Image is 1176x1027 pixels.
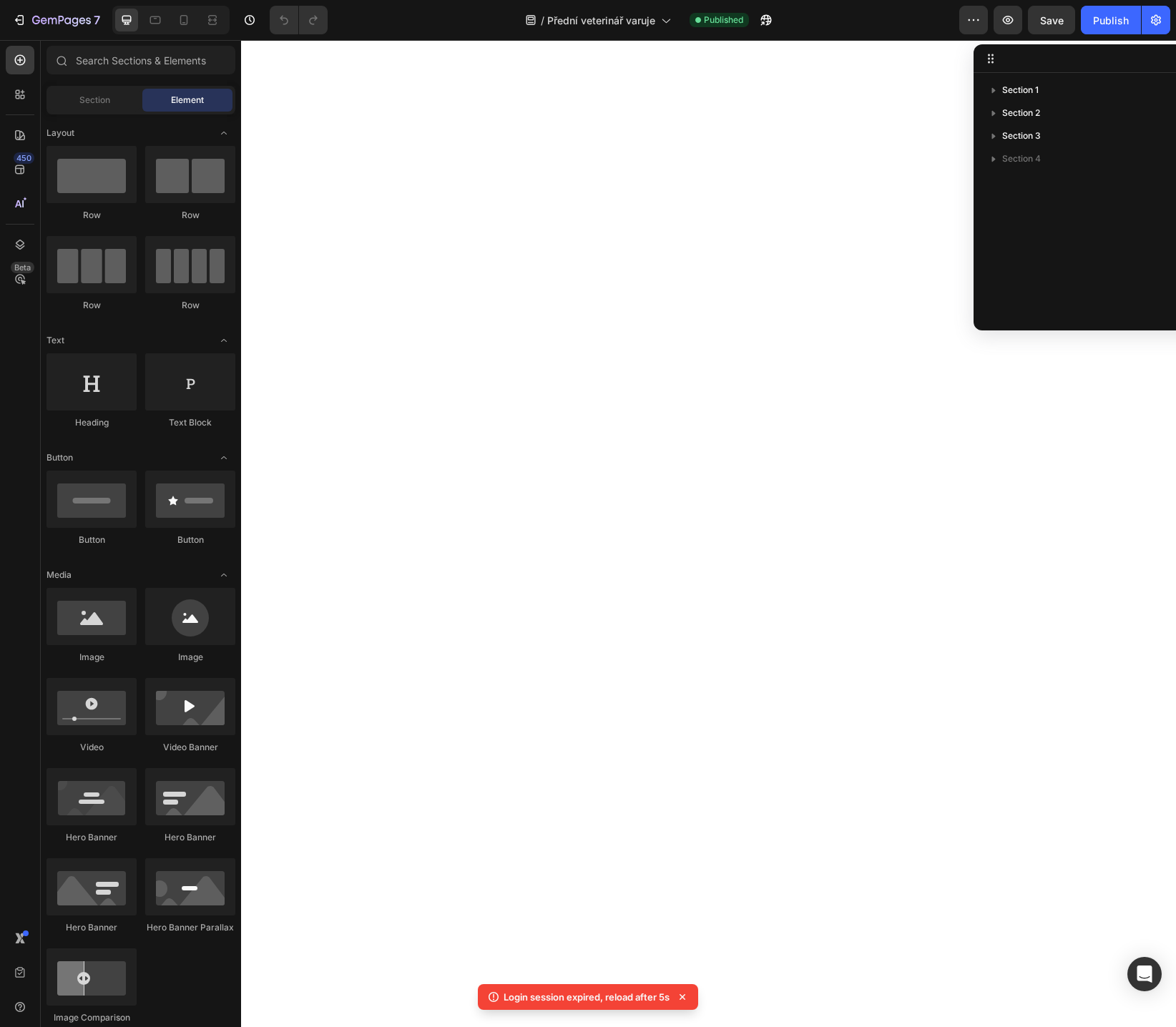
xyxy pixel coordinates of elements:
[1002,106,1040,120] span: Section 2
[46,831,137,844] div: Hero Banner
[145,651,235,664] div: Image
[46,569,72,581] span: Media
[541,13,544,28] span: /
[145,741,235,754] div: Video Banner
[11,262,34,273] div: Beta
[46,209,137,222] div: Row
[94,11,100,29] p: 7
[46,416,137,429] div: Heading
[547,13,655,28] span: Přední veterinář varuje
[1002,129,1041,143] span: Section 3
[1093,13,1129,28] div: Publish
[504,990,670,1004] p: Login session expired, reload after 5s
[46,651,137,664] div: Image
[241,40,1176,1027] iframe: Design area
[212,446,235,469] span: Toggle open
[145,209,235,222] div: Row
[46,534,137,546] div: Button
[212,329,235,352] span: Toggle open
[46,921,137,934] div: Hero Banner
[212,122,235,144] span: Toggle open
[145,921,235,934] div: Hero Banner Parallax
[1040,14,1064,26] span: Save
[46,1011,137,1024] div: Image Comparison
[1028,6,1075,34] button: Save
[79,94,110,107] span: Section
[46,46,235,74] input: Search Sections & Elements
[46,299,137,312] div: Row
[46,451,73,464] span: Button
[145,416,235,429] div: Text Block
[145,534,235,546] div: Button
[1081,6,1141,34] button: Publish
[46,741,137,754] div: Video
[46,127,74,139] span: Layout
[145,299,235,312] div: Row
[145,831,235,844] div: Hero Banner
[212,564,235,586] span: Toggle open
[14,152,34,164] div: 450
[1002,83,1039,97] span: Section 1
[171,94,204,107] span: Element
[1002,152,1041,166] span: Section 4
[704,14,743,26] span: Published
[270,6,328,34] div: Undo/Redo
[1127,957,1162,991] div: Open Intercom Messenger
[6,6,107,34] button: 7
[46,334,64,347] span: Text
